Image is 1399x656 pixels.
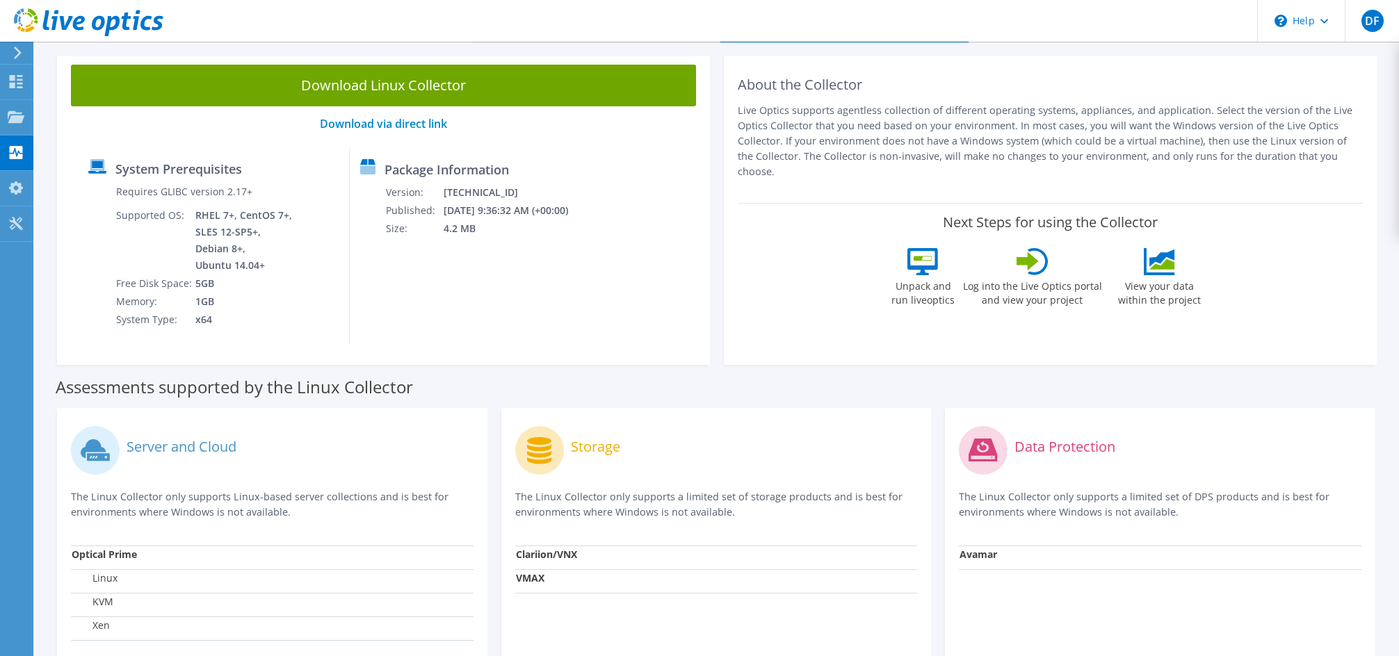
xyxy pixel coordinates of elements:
[571,440,620,454] label: Storage
[72,571,118,585] label: Linux
[115,206,195,274] td: Supported OS:
[1361,10,1384,32] span: DF
[195,274,295,293] td: 5GB
[115,311,195,329] td: System Type:
[385,202,443,220] td: Published:
[385,183,443,202] td: Version:
[738,76,1363,93] h2: About the Collector
[116,185,252,199] label: Requires GLIBC version 2.17+
[56,380,413,394] label: Assessments supported by the Linux Collector
[1275,15,1287,27] svg: \n
[72,595,113,609] label: KVM
[960,548,997,561] strong: Avamar
[943,214,1158,231] label: Next Steps for using the Collector
[72,618,110,632] label: Xen
[127,440,236,454] label: Server and Cloud
[71,65,696,106] a: Download Linux Collector
[71,489,474,520] p: The Linux Collector only supports Linux-based server collections and is best for environments whe...
[1014,440,1115,454] label: Data Protection
[72,548,137,561] strong: Optical Prime
[320,116,447,131] a: Download via direct link
[385,163,509,177] label: Package Information
[115,274,195,293] td: Free Disk Space:
[516,548,577,561] strong: Clariion/VNX
[195,311,295,329] td: x64
[1110,275,1210,307] label: View your data within the project
[115,162,242,176] label: System Prerequisites
[195,206,295,274] td: RHEL 7+, CentOS 7+, SLES 12-SP5+, Debian 8+, Ubuntu 14.04+
[443,183,587,202] td: [TECHNICAL_ID]
[738,103,1363,179] p: Live Optics supports agentless collection of different operating systems, appliances, and applica...
[195,293,295,311] td: 1GB
[516,571,544,584] strong: VMAX
[959,489,1361,520] p: The Linux Collector only supports a limited set of DPS products and is best for environments wher...
[115,293,195,311] td: Memory:
[443,220,587,238] td: 4.2 MB
[515,489,918,520] p: The Linux Collector only supports a limited set of storage products and is best for environments ...
[891,275,955,307] label: Unpack and run liveoptics
[962,275,1103,307] label: Log into the Live Optics portal and view your project
[443,202,587,220] td: [DATE] 9:36:32 AM (+00:00)
[385,220,443,238] td: Size:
